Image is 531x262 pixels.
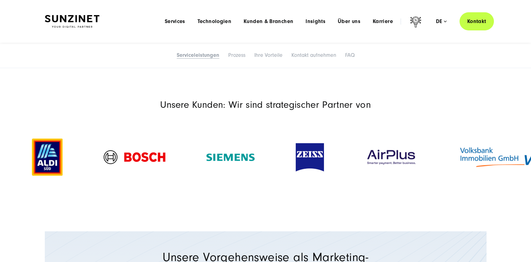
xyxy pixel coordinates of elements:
a: Ihre Vorteile [254,52,283,58]
a: FAQ [345,52,355,58]
a: Technologien [198,18,231,25]
a: Prozess [228,52,245,58]
a: Serviceleistungen [177,52,219,58]
a: Insights [306,18,325,25]
img: SUNZINET Full Service Digital Agentur [45,15,99,28]
a: Kunden & Branchen [244,18,293,25]
a: Kontakt [460,12,494,30]
img: AirPlus Logo [365,148,417,166]
img: Kundenlogo der Digitalagentur SUNZINET - Bosch Logo [104,150,165,164]
img: Kundenlogo Zeiss Blau und Weiss- Digitalagentur SUNZINET [296,143,324,171]
a: Services [165,18,185,25]
p: Unsere Kunden: Wir sind strategischer Partner von [45,99,487,111]
img: Kundenlogo Siemens AG Grün - Digitalagentur SUNZINET-svg [206,154,255,161]
a: Über uns [338,18,360,25]
a: Kontakt aufnehmen [291,52,336,58]
img: Aldi-sued-Kunde-Logo-digital-agentur-SUNZINET [32,139,63,176]
a: Karriere [373,18,393,25]
div: de [436,18,447,25]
